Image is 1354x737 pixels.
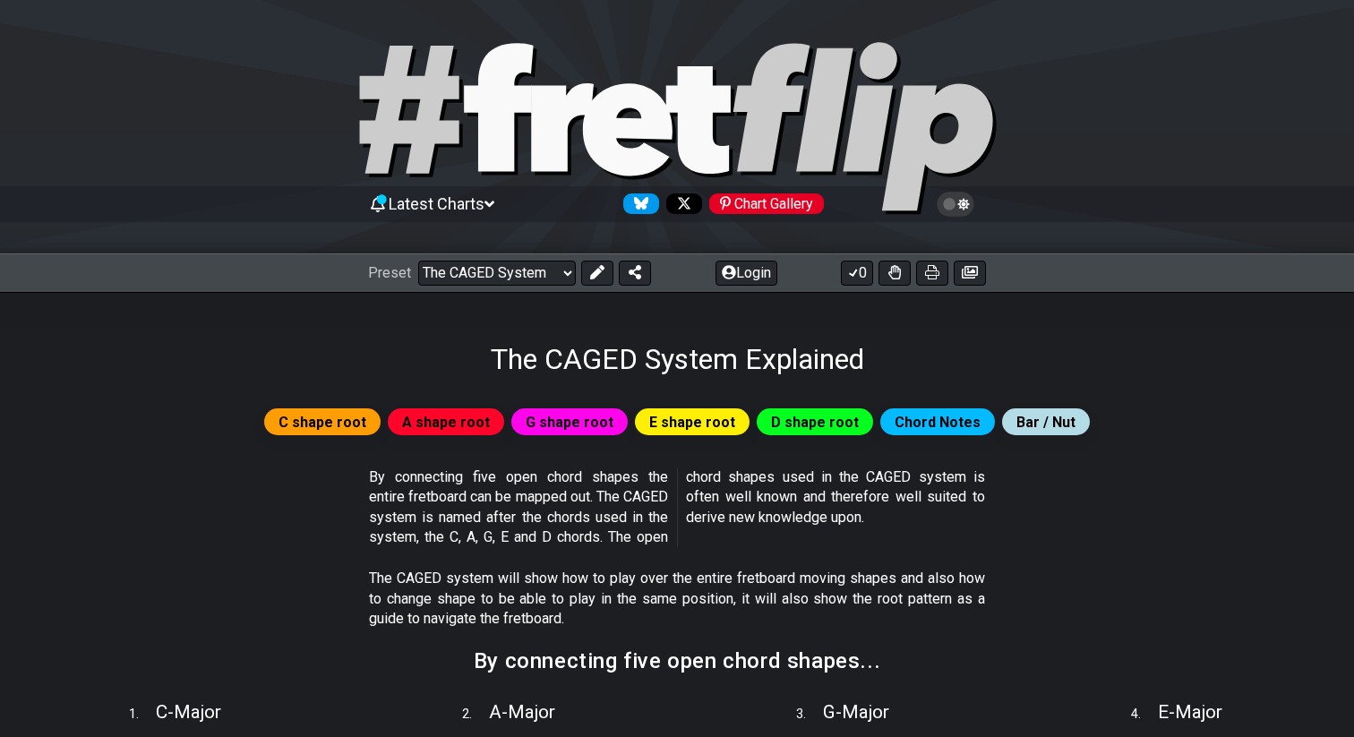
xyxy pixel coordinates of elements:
h2: By connecting five open chord shapes... [474,651,880,671]
span: 3 . [796,705,823,724]
span: 4 . [1131,705,1158,724]
button: 0 [841,261,873,286]
button: Toggle Dexterity for all fretkits [878,261,911,286]
button: Print [916,261,948,286]
p: By connecting five open chord shapes the entire fretboard can be mapped out. The CAGED system is ... [369,467,985,548]
span: Bar / Nut [1016,409,1075,435]
span: Chord Notes [895,409,981,435]
span: E - Major [1158,701,1222,723]
button: Edit Preset [581,261,613,286]
button: Login [716,261,777,286]
span: Toggle light / dark theme [946,196,966,212]
span: 2 . [462,705,489,724]
span: A shape root [402,409,490,435]
a: Follow #fretflip at Bluesky [616,193,659,214]
a: Follow #fretflip at X [659,193,702,214]
span: G - Major [823,701,889,723]
p: The CAGED system will show how to play over the entire fretboard moving shapes and also how to ch... [369,569,985,629]
h1: The CAGED System Explained [491,342,864,376]
span: G shape root [526,409,613,435]
span: C - Major [156,701,221,723]
div: Chart Gallery [709,193,824,214]
span: C shape root [279,409,366,435]
button: Share Preset [619,261,651,286]
span: A - Major [489,701,555,723]
span: 1 . [129,705,156,724]
span: D shape root [771,409,859,435]
span: Preset [368,264,411,281]
span: Latest Charts [389,194,484,213]
button: Create image [954,261,986,286]
select: Preset [418,261,576,286]
span: E shape root [649,409,735,435]
a: #fretflip at Pinterest [702,193,824,214]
